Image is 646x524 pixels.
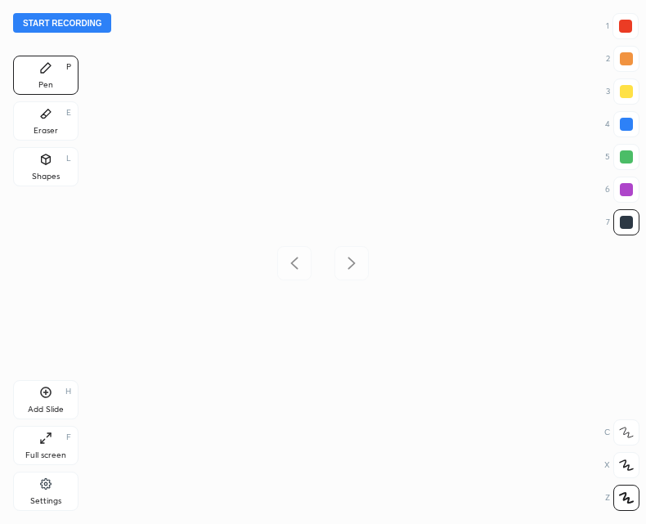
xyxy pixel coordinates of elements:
[604,419,639,446] div: C
[606,13,639,39] div: 1
[605,485,639,511] div: Z
[38,81,53,89] div: Pen
[605,111,639,137] div: 4
[604,452,639,478] div: X
[606,209,639,235] div: 7
[66,109,71,117] div: E
[605,177,639,203] div: 6
[32,172,60,181] div: Shapes
[65,387,71,396] div: H
[25,451,66,459] div: Full screen
[605,144,639,170] div: 5
[28,405,64,414] div: Add Slide
[66,433,71,441] div: F
[34,127,58,135] div: Eraser
[66,63,71,71] div: P
[606,46,639,72] div: 2
[13,13,111,33] button: Start recording
[66,155,71,163] div: L
[606,78,639,105] div: 3
[30,497,61,505] div: Settings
